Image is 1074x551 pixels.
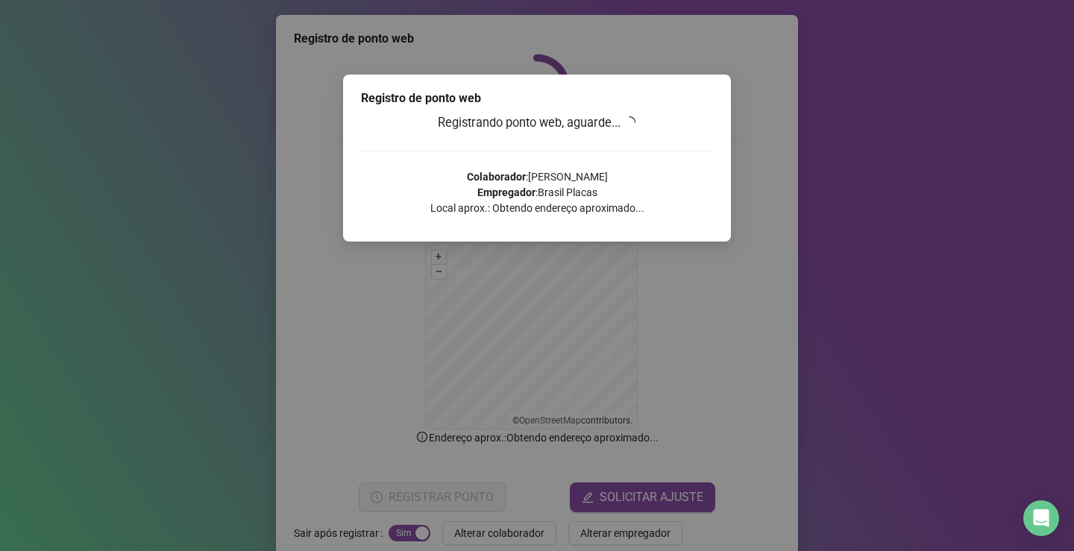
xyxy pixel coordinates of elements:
[477,186,536,198] strong: Empregador
[361,169,713,216] p: : [PERSON_NAME] : Brasil Placas Local aprox.: Obtendo endereço aproximado...
[467,171,526,183] strong: Colaborador
[361,89,713,107] div: Registro de ponto web
[361,113,713,133] h3: Registrando ponto web, aguarde...
[1023,500,1059,536] div: Open Intercom Messenger
[623,116,636,129] span: loading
